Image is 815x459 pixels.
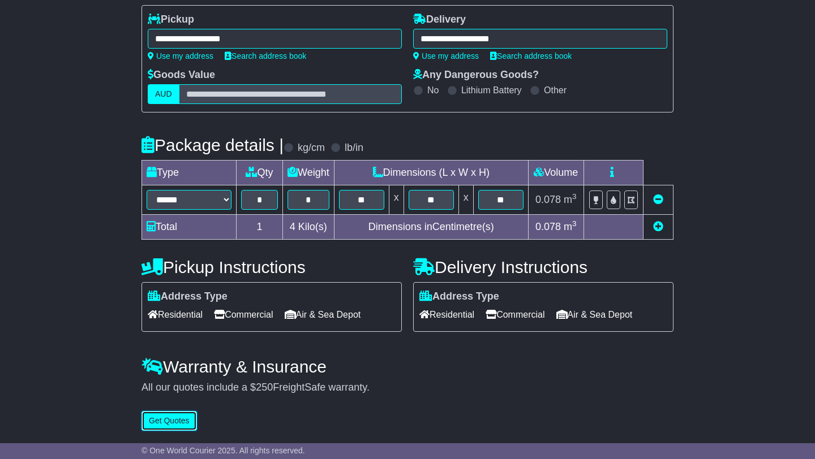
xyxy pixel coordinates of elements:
[528,161,584,185] td: Volume
[458,185,473,215] td: x
[535,194,561,205] span: 0.078
[148,291,228,303] label: Address Type
[237,161,283,185] td: Qty
[490,51,572,60] a: Search address book
[653,221,663,232] a: Add new item
[237,215,283,240] td: 1
[389,185,404,215] td: x
[413,51,479,60] a: Use my address
[148,69,215,81] label: Goods Value
[283,161,334,185] td: Weight
[298,142,325,154] label: kg/cm
[564,194,577,205] span: m
[148,306,203,323] span: Residential
[334,215,528,240] td: Dimensions in Centimetre(s)
[653,194,663,205] a: Remove this item
[427,85,439,96] label: No
[256,382,273,393] span: 250
[285,306,361,323] span: Air & Sea Depot
[413,14,466,26] label: Delivery
[572,192,577,201] sup: 3
[148,51,213,60] a: Use my address
[141,382,674,394] div: All our quotes include a $ FreightSafe warranty.
[413,69,539,81] label: Any Dangerous Goods?
[141,446,305,455] span: © One World Courier 2025. All rights reserved.
[290,221,295,232] span: 4
[486,306,544,323] span: Commercial
[334,161,528,185] td: Dimensions (L x W x H)
[413,258,674,276] h4: Delivery Instructions
[419,291,499,303] label: Address Type
[225,51,306,60] a: Search address book
[141,258,402,276] h4: Pickup Instructions
[564,221,577,232] span: m
[461,85,522,96] label: Lithium Battery
[141,357,674,376] h4: Warranty & Insurance
[345,142,363,154] label: lb/in
[283,215,334,240] td: Kilo(s)
[142,215,237,240] td: Total
[142,161,237,185] td: Type
[419,306,474,323] span: Residential
[148,14,194,26] label: Pickup
[141,411,197,431] button: Get Quotes
[141,136,284,154] h4: Package details |
[544,85,567,96] label: Other
[556,306,633,323] span: Air & Sea Depot
[535,221,561,232] span: 0.078
[572,219,577,228] sup: 3
[214,306,273,323] span: Commercial
[148,84,179,104] label: AUD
